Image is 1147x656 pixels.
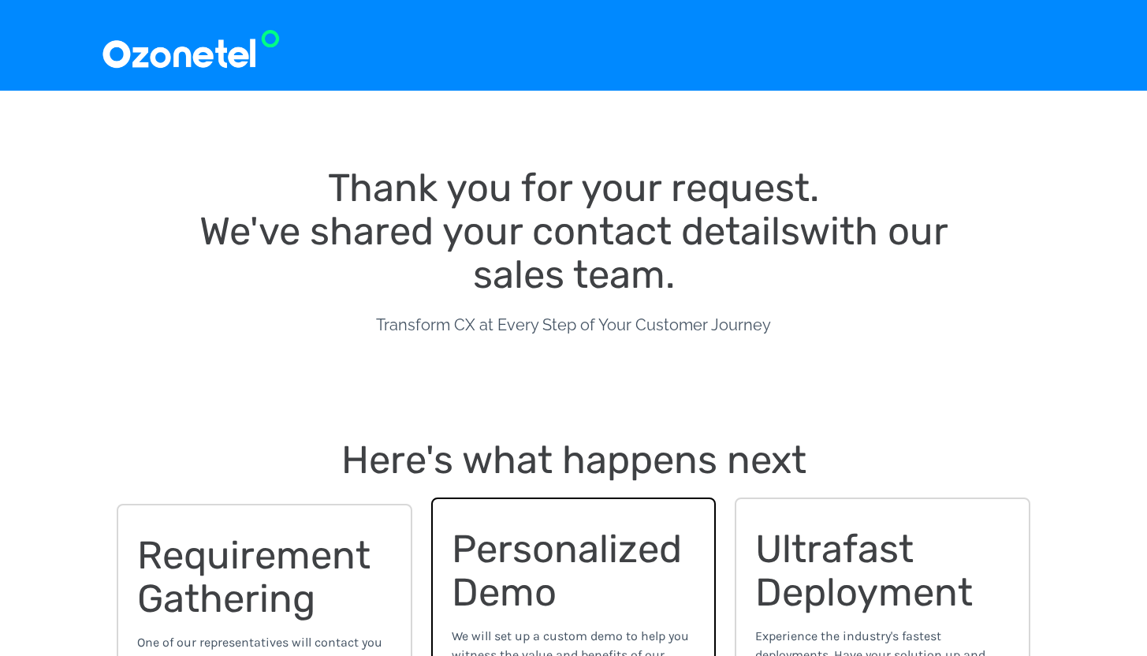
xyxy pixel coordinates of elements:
[452,526,691,615] span: Personalized Demo
[199,208,799,254] span: We've shared your contact details
[341,437,806,483] span: Here's what happens next
[755,526,973,615] span: Ultrafast Deployment
[376,315,771,334] span: Transform CX at Every Step of Your Customer Journey
[137,532,380,621] span: Requirement Gathering
[328,165,819,211] span: Thank you for your request.
[473,208,958,297] span: with our sales team.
